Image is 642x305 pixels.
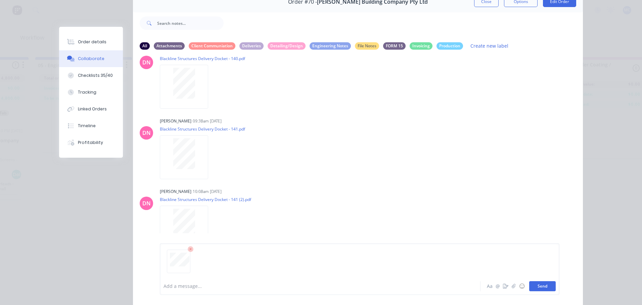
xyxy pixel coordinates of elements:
div: Tracking [78,89,96,95]
p: Blackline Structures Delivery Docket - 141.pdf [160,126,245,132]
button: Send [529,281,556,291]
div: 09:38am [DATE] [193,118,222,124]
p: Blackline Structures Delivery Docket - 141 (2).pdf [160,197,251,202]
button: Tracking [59,84,123,101]
div: 10:08am [DATE] [193,189,222,195]
div: Invoicing [410,42,432,50]
button: Collaborate [59,50,123,67]
div: Attachments [154,42,185,50]
div: FORM 15 [383,42,406,50]
div: Production [437,42,463,50]
button: ☺ [518,282,526,290]
div: All [140,42,150,50]
p: Blackline Structures Delivery Docket - 140.pdf [160,56,245,61]
div: Profitability [78,140,103,146]
button: Checklists 35/40 [59,67,123,84]
div: Checklists 35/40 [78,72,113,79]
div: Linked Orders [78,106,107,112]
div: Collaborate [78,56,104,62]
div: Client Communiation [189,42,235,50]
div: File Notes [355,42,379,50]
div: Detailing/Design [268,42,306,50]
button: Order details [59,34,123,50]
div: [PERSON_NAME] [160,189,191,195]
button: Create new label [467,41,512,50]
div: Timeline [78,123,96,129]
div: Order details [78,39,106,45]
input: Search notes... [157,16,224,30]
button: Linked Orders [59,101,123,117]
div: Deliveries [239,42,264,50]
button: Timeline [59,117,123,134]
div: Engineering Notes [310,42,351,50]
div: DN [142,199,151,207]
button: Profitability [59,134,123,151]
button: @ [494,282,502,290]
div: [PERSON_NAME] [160,118,191,124]
div: DN [142,58,151,66]
button: Aa [486,282,494,290]
div: DN [142,129,151,137]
